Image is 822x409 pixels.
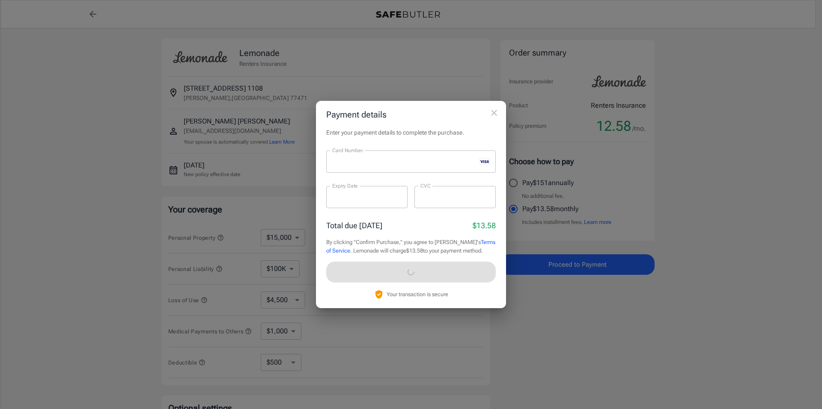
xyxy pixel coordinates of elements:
[326,238,496,255] p: By clicking "Confirm Purchase," you agree to [PERSON_NAME]'s . Lemonade will charge $13.58 to you...
[420,182,431,189] label: CVC
[326,128,496,137] p: Enter your payment details to complete the purchase.
[316,101,506,128] h2: Payment details
[473,220,496,231] p: $13.58
[479,158,490,165] svg: visa
[332,182,358,189] label: Expiry Date
[326,239,495,254] a: Terms of Service
[332,158,476,166] iframe: Secure card number input frame
[326,220,382,231] p: Total due [DATE]
[332,193,402,201] iframe: Secure expiration date input frame
[387,290,448,298] p: Your transaction is secure
[420,193,490,201] iframe: Secure CVC input frame
[332,147,363,154] label: Card Number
